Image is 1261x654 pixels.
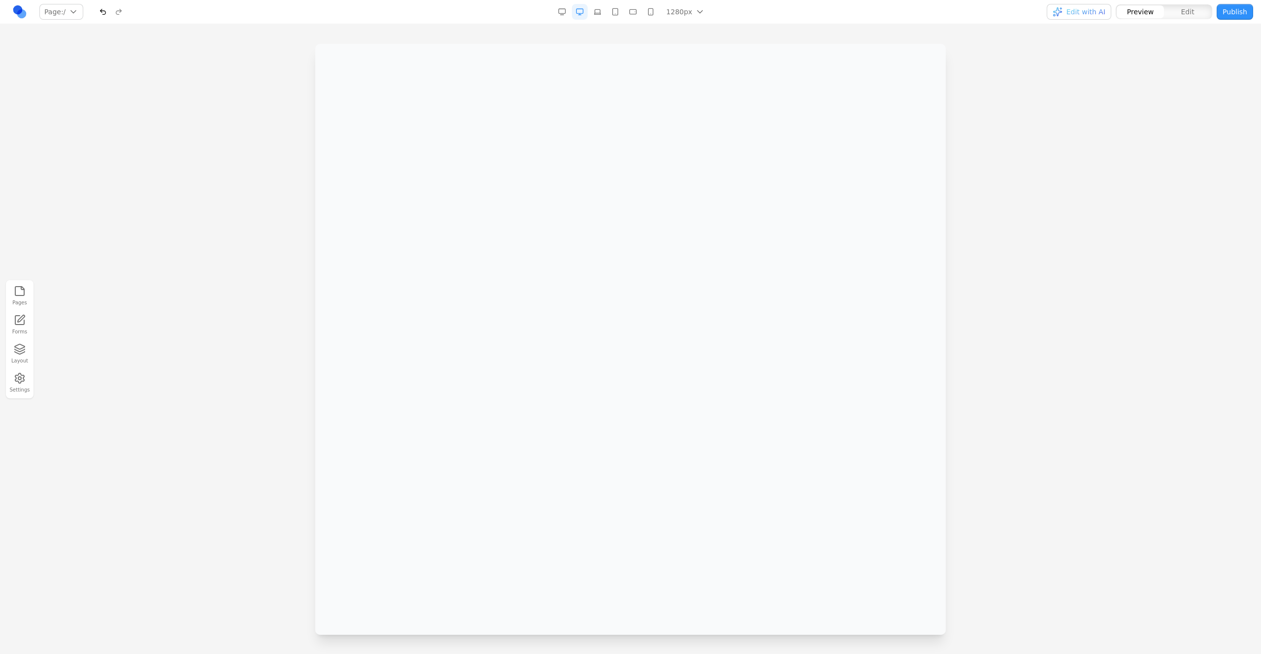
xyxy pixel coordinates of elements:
button: Layout [9,341,31,366]
button: Mobile [643,4,659,20]
button: Desktop [572,4,588,20]
button: Page:/ [39,4,83,20]
button: Tablet [607,4,623,20]
span: Edit with AI [1066,7,1105,17]
button: Pages [9,283,31,308]
span: Edit [1181,7,1195,17]
button: Laptop [590,4,605,20]
button: Mobile Landscape [625,4,641,20]
iframe: Preview [315,44,946,635]
button: 1280px [661,4,711,20]
button: Publish [1217,4,1253,20]
span: Preview [1127,7,1154,17]
button: Desktop Wide [554,4,570,20]
button: Settings [9,370,31,395]
a: Forms [9,312,31,337]
button: Edit with AI [1047,4,1111,20]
